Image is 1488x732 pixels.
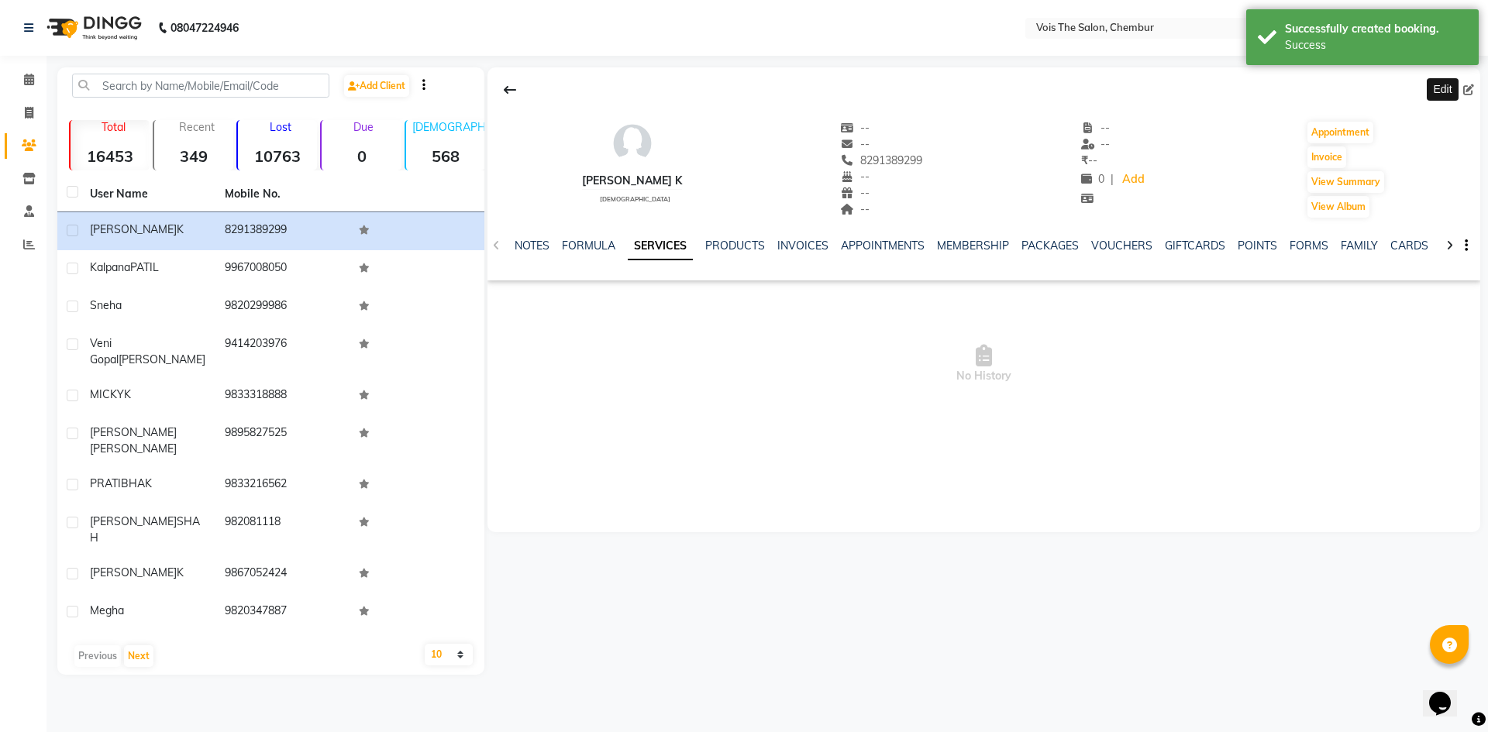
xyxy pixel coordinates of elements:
span: K [177,222,184,236]
p: Recent [160,120,233,134]
img: logo [40,6,146,50]
button: Next [124,645,153,667]
th: User Name [81,177,215,212]
button: View Album [1307,196,1369,218]
a: FORMS [1290,239,1328,253]
span: MICKY [90,387,124,401]
a: Add Client [344,75,409,97]
span: -- [1081,153,1097,167]
td: 8291389299 [215,212,350,250]
td: 9867052424 [215,555,350,593]
strong: 0 [322,146,401,166]
a: FORMULA [562,239,615,253]
span: Kalpana [90,260,130,274]
span: [PERSON_NAME] [90,565,177,579]
button: Appointment [1307,122,1373,143]
td: 9414203976 [215,326,350,377]
strong: 349 [154,146,233,166]
span: -- [841,137,870,151]
span: -- [1081,121,1111,135]
span: -- [841,186,870,200]
span: -- [841,121,870,135]
span: K [145,476,152,490]
span: PRATIBHA [90,476,145,490]
td: 982081118 [215,504,350,555]
img: avatar [609,120,656,167]
span: Megha [90,603,124,617]
td: 9820299986 [215,288,350,326]
span: K [124,387,131,401]
strong: 568 [406,146,485,166]
th: Mobile No. [215,177,350,212]
a: APPOINTMENTS [841,239,925,253]
span: -- [841,170,870,184]
a: FAMILY [1341,239,1378,253]
div: [PERSON_NAME] K [582,173,682,189]
span: [PERSON_NAME] [119,352,205,366]
div: Successfully created booking. [1285,21,1467,37]
input: Search by Name/Mobile/Email/Code [72,74,329,98]
span: Sneha [90,298,122,312]
a: INVOICES [777,239,828,253]
a: CARDS [1390,239,1428,253]
span: [PERSON_NAME] [90,442,177,455]
p: Due [325,120,401,134]
strong: 16453 [71,146,150,166]
button: Invoice [1307,146,1346,168]
span: veni Gopal [90,336,119,366]
div: Edit [1427,78,1458,101]
td: 9833216562 [215,466,350,504]
p: Total [77,120,150,134]
span: [PERSON_NAME] [90,222,177,236]
td: 9895827525 [215,415,350,466]
iframe: chat widget [1423,670,1472,717]
strong: 10763 [238,146,317,166]
span: [PERSON_NAME] [90,425,177,439]
span: -- [841,202,870,216]
span: [PERSON_NAME] [90,514,177,528]
b: 08047224946 [170,6,239,50]
span: ₹ [1081,153,1088,167]
a: NOTES [515,239,549,253]
span: No History [487,287,1480,442]
div: Success [1285,37,1467,53]
a: PACKAGES [1021,239,1079,253]
a: PRODUCTS [705,239,765,253]
td: 9820347887 [215,593,350,631]
span: -- [1081,137,1111,151]
p: Lost [244,120,317,134]
a: VOUCHERS [1091,239,1152,253]
span: | [1111,171,1114,187]
a: POINTS [1238,239,1277,253]
span: [DEMOGRAPHIC_DATA] [600,195,670,203]
span: PATIL [130,260,159,274]
span: K [177,565,184,579]
a: SERVICES [628,232,693,260]
a: Add [1120,169,1147,191]
p: [DEMOGRAPHIC_DATA] [412,120,485,134]
span: 0 [1081,172,1104,186]
td: 9967008050 [215,250,350,288]
a: MEMBERSHIP [937,239,1009,253]
button: View Summary [1307,171,1384,193]
a: GIFTCARDS [1165,239,1225,253]
div: Back to Client [494,75,526,105]
span: 8291389299 [841,153,923,167]
td: 9833318888 [215,377,350,415]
